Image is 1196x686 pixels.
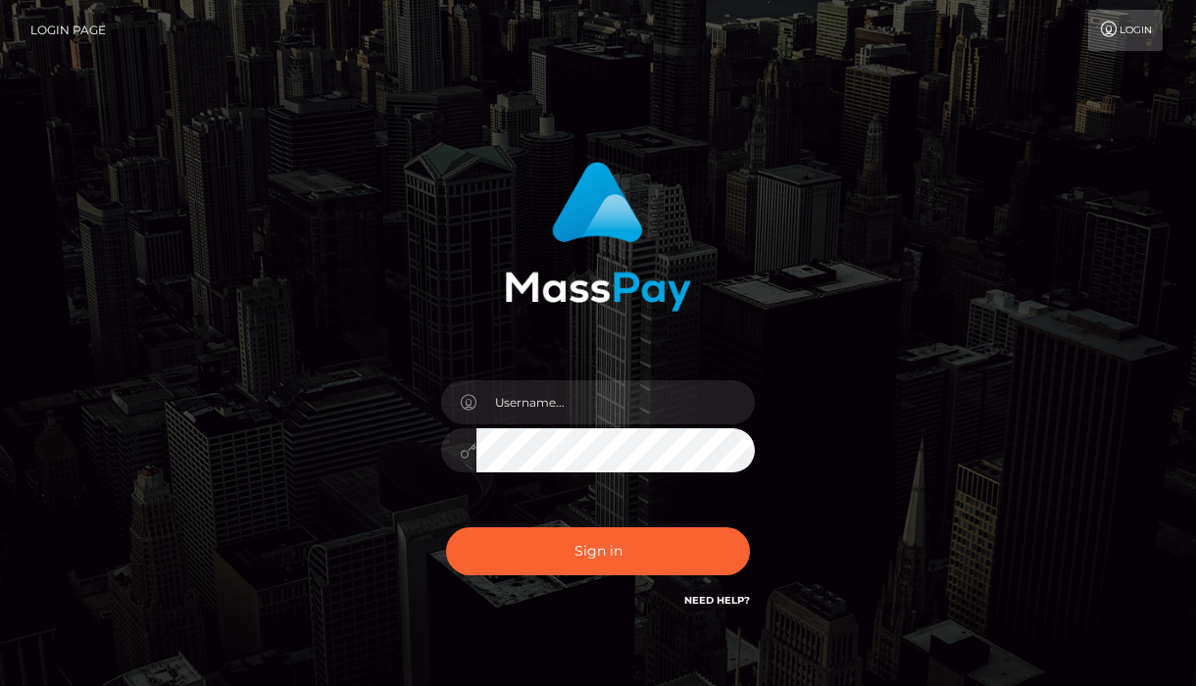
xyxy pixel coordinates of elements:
[505,162,691,312] img: MassPay Login
[446,527,750,575] button: Sign in
[476,380,755,424] input: Username...
[1088,10,1163,51] a: Login
[30,10,106,51] a: Login Page
[684,594,750,607] a: Need Help?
